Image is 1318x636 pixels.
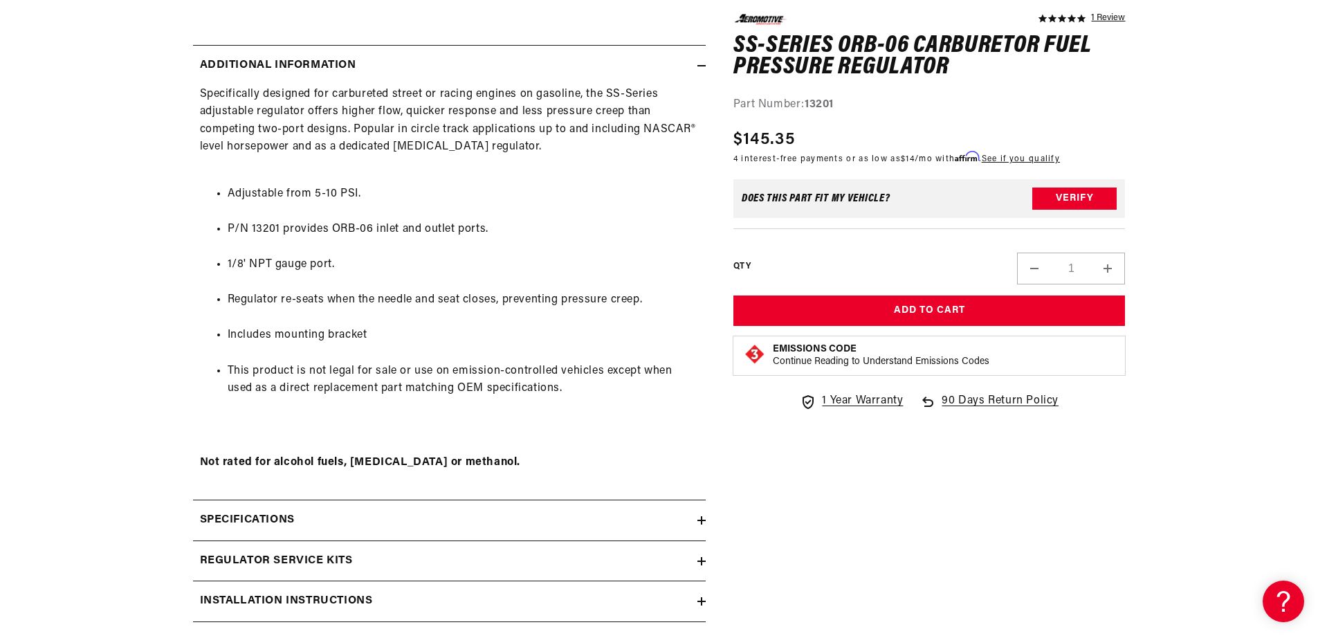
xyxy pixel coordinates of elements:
[733,35,1126,78] h1: SS-Series ORB-06 Carburetor Fuel Pressure Regulator
[733,96,1126,113] div: Part Number:
[228,185,699,203] li: Adjustable from 5-10 PSI.
[1091,14,1125,24] a: 1 reviews
[733,152,1060,165] p: 4 interest-free payments or as low as /mo with .
[228,363,699,398] li: This product is not legal for sale or use on emission-controlled vehicles except when used as a d...
[919,392,1059,424] a: 90 Days Return Policy
[228,291,699,309] li: Regulator re-seats when the needle and seat closes, preventing pressure creep.
[200,511,295,529] h2: Specifications
[773,356,989,368] p: Continue Reading to Understand Emissions Codes
[955,152,979,162] span: Affirm
[193,541,706,581] summary: Regulator Service Kits
[200,457,521,468] strong: Not rated for alcohol fuels, [MEDICAL_DATA] or methanol.
[744,343,766,365] img: Emissions code
[800,392,903,410] a: 1 Year Warranty
[228,327,699,345] li: Includes mounting bracket
[901,155,915,163] span: $14
[193,500,706,540] summary: Specifications
[193,581,706,621] summary: Installation Instructions
[805,98,834,109] strong: 13201
[228,256,699,274] li: 1/8' NPT gauge port.
[200,57,356,75] h2: Additional information
[193,86,706,489] div: Specifically designed for carbureted street or racing engines on gasoline, the SS-Series adjustab...
[200,552,353,570] h2: Regulator Service Kits
[193,46,706,86] summary: Additional information
[228,221,699,239] li: P/N 13201 provides ORB-06 inlet and outlet ports.
[200,592,373,610] h2: Installation Instructions
[773,344,857,354] strong: Emissions Code
[822,392,903,410] span: 1 Year Warranty
[982,155,1060,163] a: See if you qualify - Learn more about Affirm Financing (opens in modal)
[733,296,1126,327] button: Add to Cart
[733,260,751,272] label: QTY
[733,127,795,152] span: $145.35
[942,392,1059,424] span: 90 Days Return Policy
[742,193,890,204] div: Does This part fit My vehicle?
[1032,188,1117,210] button: Verify
[773,343,989,368] button: Emissions CodeContinue Reading to Understand Emissions Codes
